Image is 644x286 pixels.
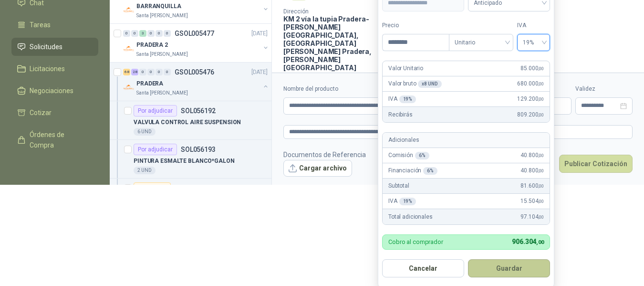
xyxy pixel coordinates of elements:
p: PINTURA ESMALTE BLANCO*GALON [134,157,235,166]
p: Comisión [388,151,429,160]
a: Solicitudes [11,38,98,56]
p: SOL056193 [181,146,216,153]
div: 0 [139,69,146,75]
button: Cancelar [382,259,464,277]
span: 906.304 [512,238,544,245]
a: Licitaciones [11,60,98,78]
div: 19 % [399,95,416,103]
span: 809.200 [517,110,544,119]
span: Órdenes de Compra [30,129,89,150]
div: 68 [123,69,130,75]
p: GSOL005476 [175,69,214,75]
div: Por adjudicar [134,105,177,117]
a: Remisiones [11,158,98,176]
p: Total adicionales [388,212,433,222]
span: Solicitudes [30,42,62,52]
span: 97.104 [520,212,544,222]
span: Tareas [30,20,51,30]
span: Cotizar [30,107,52,118]
p: Cobro al comprador [388,239,443,245]
p: [DATE] [251,29,268,38]
p: Financiación [388,166,437,175]
p: BARRANQUILLA [136,2,181,11]
div: 28 [131,69,138,75]
div: 0 [131,30,138,37]
img: Company Logo [123,4,135,16]
span: ,00 [538,183,544,189]
p: Santa [PERSON_NAME] [136,12,188,20]
div: 6 UND [134,128,156,136]
a: 0 0 3 0 0 0 GSOL005477[DATE] Company LogoPRADERA 2Santa [PERSON_NAME] [123,28,270,58]
p: PRADERA 2 [136,41,168,50]
span: ,00 [538,66,544,71]
a: Negociaciones [11,82,98,100]
span: ,00 [538,112,544,117]
span: 15.504 [520,197,544,206]
span: 129.200 [517,95,544,104]
img: Company Logo [123,43,135,54]
span: 680.000 [517,79,544,88]
p: Adicionales [388,136,419,145]
label: Precio [382,21,449,30]
div: 6 % [415,152,429,159]
div: 0 [164,30,171,37]
div: Por cotizar [134,182,171,194]
span: ,00 [538,168,544,173]
p: KM 2 vía la tupia Pradera-[PERSON_NAME][GEOGRAPHIC_DATA], [GEOGRAPHIC_DATA][PERSON_NAME] Pradera ... [283,15,385,72]
img: Company Logo [123,82,135,93]
button: Guardar [468,259,550,277]
p: Dirección [283,8,385,15]
button: Publicar Cotización [559,155,633,173]
span: ,00 [538,153,544,158]
div: 19 % [399,198,416,205]
span: Licitaciones [30,64,65,74]
div: 0 [156,69,163,75]
span: 40.800 [520,151,544,160]
p: SOL056192 [181,107,216,114]
span: 81.600 [520,181,544,191]
a: Órdenes de Compra [11,126,98,154]
p: Santa [PERSON_NAME] [136,51,188,58]
p: Recibirás [388,110,413,119]
div: 0 [164,69,171,75]
div: 0 [147,69,155,75]
a: Por cotizar [110,179,271,217]
label: Nombre del producto [283,85,438,94]
p: IVA [388,95,416,104]
span: ,00 [538,96,544,102]
span: ,00 [538,199,544,204]
div: 6 % [423,167,437,175]
span: 40.800 [520,166,544,175]
a: Tareas [11,16,98,34]
span: Unitario [455,35,508,50]
span: ,00 [538,214,544,220]
div: 0 [123,30,130,37]
button: Cargar archivo [283,160,352,177]
a: 68 28 0 0 0 0 GSOL005476[DATE] Company LogoPRADERASanta [PERSON_NAME] [123,66,270,97]
div: 3 [139,30,146,37]
p: [DATE] [251,68,268,77]
p: IVA [388,197,416,206]
span: Negociaciones [30,85,73,96]
span: 85.000 [520,64,544,73]
div: 2 UND [134,167,156,174]
a: Por adjudicarSOL056193PINTURA ESMALTE BLANCO*GALON2 UND [110,140,271,179]
a: Por adjudicarSOL056192VALVULA CONTROL AIRE SUSPENSION6 UND [110,101,271,140]
a: Cotizar [11,104,98,122]
span: ,00 [536,239,544,245]
p: Documentos de Referencia [283,149,366,160]
p: Subtotal [388,181,409,191]
div: Por adjudicar [134,144,177,155]
label: IVA [517,21,550,30]
p: Valor bruto [388,79,442,88]
label: Validez [575,85,633,94]
p: Valor Unitario [388,64,423,73]
span: 19% [523,35,544,50]
div: x 8 UND [418,80,441,88]
span: ,00 [538,81,544,86]
p: VALVULA CONTROL AIRE SUSPENSION [134,118,241,127]
p: PRADERA [136,79,163,88]
div: 0 [147,30,155,37]
p: Santa [PERSON_NAME] [136,89,188,97]
div: 0 [156,30,163,37]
